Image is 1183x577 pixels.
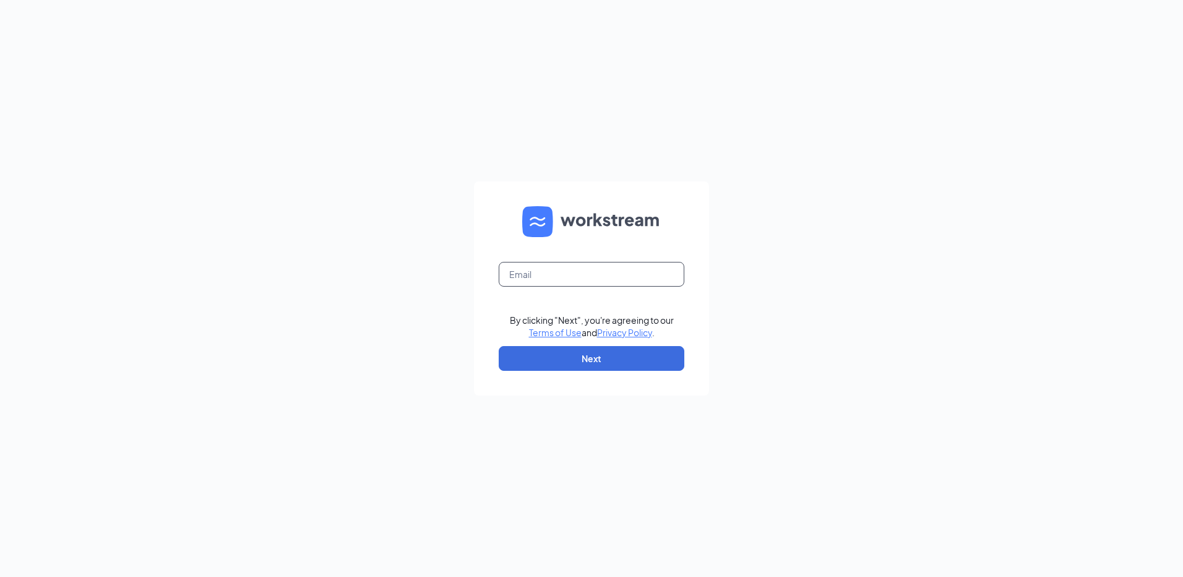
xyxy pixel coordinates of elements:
button: Next [499,346,684,371]
a: Terms of Use [529,327,582,338]
div: By clicking "Next", you're agreeing to our and . [510,314,674,339]
input: Email [499,262,684,287]
img: WS logo and Workstream text [522,206,661,237]
a: Privacy Policy [597,327,652,338]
